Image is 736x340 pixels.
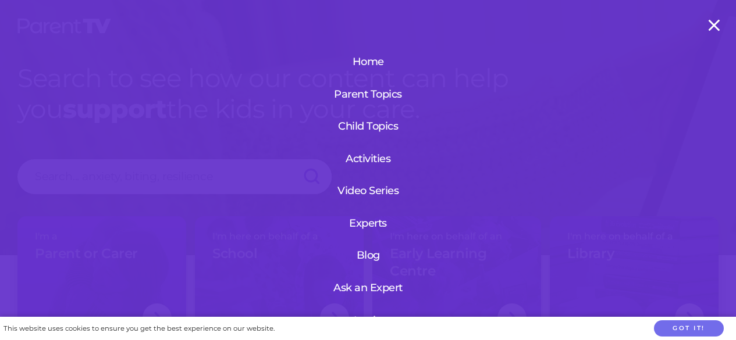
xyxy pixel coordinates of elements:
[328,273,408,303] a: Ask an Expert
[3,323,275,335] div: This website uses cookies to ensure you get the best experience on our website.
[328,46,408,77] a: Home
[328,208,408,238] a: Experts
[654,320,724,337] button: Got it!
[328,144,408,174] a: Activities
[298,305,438,335] a: Login
[328,79,408,109] a: Parent Topics
[328,240,408,270] a: Blog
[328,111,408,141] a: Child Topics
[328,176,408,206] a: Video Series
